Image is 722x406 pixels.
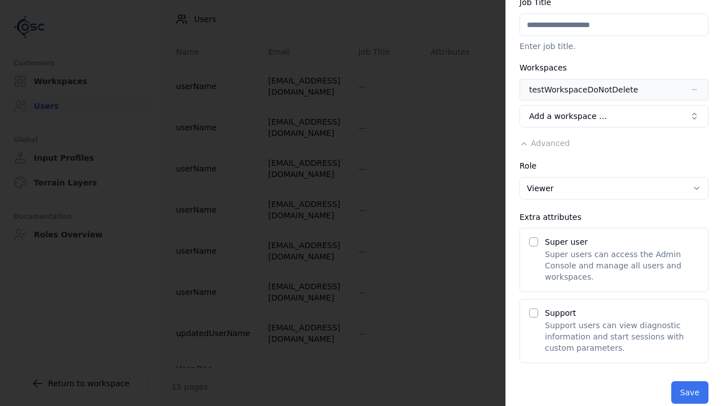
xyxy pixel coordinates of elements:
[520,161,536,170] label: Role
[545,237,588,246] label: Super user
[520,63,567,72] label: Workspaces
[545,249,699,283] p: Super users can access the Admin Console and manage all users and workspaces.
[545,308,576,317] label: Support
[545,320,699,354] p: Support users can view diagnostic information and start sessions with custom parameters.
[529,111,607,122] span: Add a workspace …
[520,138,570,149] button: Advanced
[671,381,708,404] button: Save
[520,213,708,221] div: Extra attributes
[531,139,570,148] span: Advanced
[520,41,708,52] p: Enter job title.
[529,84,638,95] div: testWorkspaceDoNotDelete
